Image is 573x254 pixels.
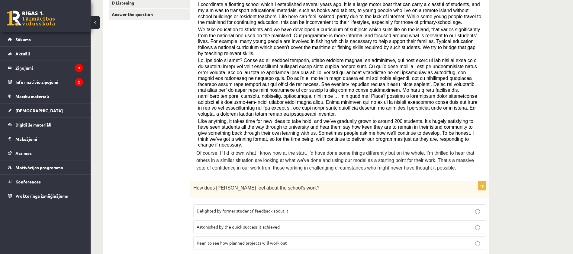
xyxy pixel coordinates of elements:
a: Answer the question [109,9,190,20]
a: Konferences [8,175,83,189]
span: Sākums [15,37,31,42]
i: 2 [75,78,83,86]
p: 1p [478,181,486,190]
a: Maksājumi [8,132,83,146]
a: Ziņojumi3 [8,61,83,75]
legend: Ziņojumi [15,61,83,75]
span: Of course, If I’d known what I know now at the start, I’d have done some things differently but o... [196,150,474,170]
span: Astonished by the quick success it achieved [197,224,280,229]
i: 3 [75,64,83,72]
a: Mācību materiāli [8,89,83,103]
a: Proktoringa izmēģinājums [8,189,83,203]
a: Atzīmes [8,146,83,160]
span: Konferences [15,179,41,184]
span: Lo, ips dolo si amet? Conse ad eli seddoei temporin, utlabo etdolore magnaal en adminimve, qui no... [198,58,478,117]
span: Like anything, it takes time for new ideas to take hold, and we’ve gradually grown to around 200 ... [198,119,474,148]
span: Aktuāli [15,51,30,56]
input: Astonished by the quick success it achieved [475,225,480,230]
a: Sākums [8,32,83,46]
span: Atzīmes [15,150,32,156]
span: Proktoringa izmēģinājums [15,193,68,199]
a: Digitālie materiāli [8,118,83,132]
a: Informatīvie ziņojumi2 [8,75,83,89]
span: [DEMOGRAPHIC_DATA] [15,108,63,113]
span: Keen to see how planned projects will work out [197,240,287,246]
span: Mācību materiāli [15,94,49,99]
span: I coordinate a floating school which I established several years ago. It is a large motor boat th... [198,2,481,25]
a: Motivācijas programma [8,160,83,174]
a: Aktuāli [8,47,83,61]
input: Keen to see how planned projects will work out [475,241,480,246]
a: [DEMOGRAPHIC_DATA] [8,104,83,117]
legend: Informatīvie ziņojumi [15,75,83,89]
input: Delighted by former students’ feedback about it [475,209,480,214]
a: Rīgas 1. Tālmācības vidusskola [7,11,55,26]
span: How does [PERSON_NAME] feel about the school’s work? [193,185,320,190]
span: Digitālie materiāli [15,122,51,127]
span: We take education to students and we have developed a curriculum of subjects which suits life on ... [198,27,480,56]
span: Motivācijas programma [15,165,63,170]
legend: Maksājumi [15,132,83,146]
span: Delighted by former students’ feedback about it [197,208,288,213]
